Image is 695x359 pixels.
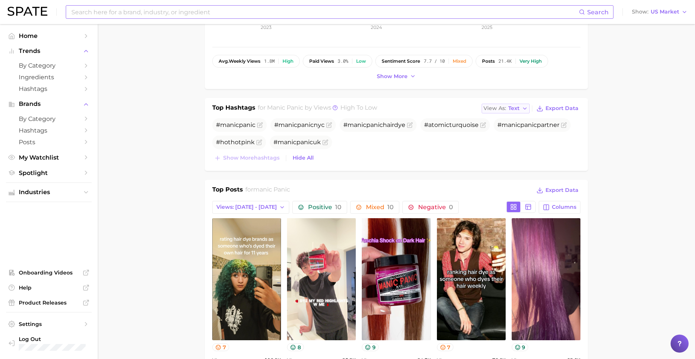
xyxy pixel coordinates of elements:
span: # uk [273,139,321,146]
span: by Category [19,115,79,122]
button: Show morehashtags [212,153,281,163]
button: Flag as miscategorized or irrelevant [326,122,332,128]
button: Export Data [535,185,580,196]
h1: Top Hashtags [212,103,255,114]
span: Onboarding Videos [19,269,79,276]
button: paid views3.0%Low [303,55,372,68]
span: 0 [449,204,453,211]
span: Product Releases [19,299,79,306]
a: by Category [6,60,92,71]
a: Help [6,282,92,293]
span: manic [278,139,296,146]
tspan: 2023 [261,24,272,30]
button: 7 [212,343,229,351]
button: Views: [DATE] - [DATE] [212,201,289,214]
span: Home [19,32,79,39]
button: Industries [6,187,92,198]
button: Flag as miscategorized or irrelevant [561,122,567,128]
span: View As [483,106,506,110]
span: manic panic [267,104,303,111]
span: Show more [377,73,408,80]
span: manic [220,121,239,128]
button: Flag as miscategorized or irrelevant [407,122,413,128]
a: Ingredients [6,71,92,83]
span: sentiment score [382,59,420,64]
span: Spotlight [19,169,79,176]
span: # nyc [274,121,325,128]
span: Hide All [293,155,314,161]
span: panic [296,139,313,146]
span: Search [587,9,609,16]
h2: for [245,185,290,196]
a: My Watchlist [6,152,92,163]
span: Export Data [545,187,579,193]
span: Trends [19,48,79,54]
span: Negative [418,204,453,210]
input: Search here for a brand, industry, or ingredient [71,6,579,18]
abbr: average [219,58,229,64]
button: Columns [539,201,580,214]
span: #atomicturquoise [424,121,479,128]
span: panic [297,121,314,128]
span: Settings [19,321,79,327]
span: Text [508,106,520,110]
span: high to low [340,104,377,111]
a: by Category [6,113,92,125]
span: Columns [552,204,576,210]
span: Show more hashtags [223,155,280,161]
button: Flag as miscategorized or irrelevant [322,139,328,145]
button: sentiment score7.7 / 10Mixed [375,55,473,68]
span: panic [239,121,255,128]
span: Show [632,10,648,14]
a: Product Releases [6,297,92,308]
button: ShowUS Market [630,7,689,17]
span: by Category [19,62,79,69]
span: Views: [DATE] - [DATE] [216,204,277,210]
button: View AsText [482,104,530,113]
span: manic [278,121,297,128]
button: Flag as miscategorized or irrelevant [480,122,486,128]
tspan: 2024 [371,24,382,30]
span: My Watchlist [19,154,79,161]
a: Onboarding Videos [6,267,92,278]
span: 7.7 / 10 [424,59,445,64]
a: Spotlight [6,167,92,179]
button: posts21.4kVery high [476,55,548,68]
span: Hashtags [19,85,79,92]
a: Settings [6,318,92,330]
span: Log Out [19,336,86,342]
img: SPATE [8,7,47,16]
span: manic [502,121,520,128]
span: weekly views [219,59,260,64]
div: High [283,59,293,64]
span: Industries [19,189,79,196]
button: avg.weekly views1.8mHigh [212,55,300,68]
h2: for by Views [258,103,377,114]
span: 3.0% [338,59,348,64]
span: manic [347,121,366,128]
div: Mixed [453,59,466,64]
span: Hashtags [19,127,79,134]
span: Mixed [366,204,394,210]
a: Posts [6,136,92,148]
span: US Market [651,10,679,14]
a: Hashtags [6,125,92,136]
span: Positive [308,204,341,210]
span: panic [366,121,383,128]
div: Low [356,59,366,64]
span: Posts [19,139,79,146]
button: 9 [362,343,379,351]
button: Trends [6,45,92,57]
span: manic panic [253,186,290,193]
span: # hairdye [343,121,405,128]
span: #hothotpink [216,139,255,146]
button: Export Data [535,103,580,114]
span: 21.4k [499,59,512,64]
span: paid views [309,59,334,64]
span: 10 [335,204,341,211]
button: Flag as miscategorized or irrelevant [256,139,262,145]
span: 1.8m [264,59,275,64]
span: posts [482,59,495,64]
button: 9 [512,343,529,351]
button: Flag as miscategorized or irrelevant [257,122,263,128]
